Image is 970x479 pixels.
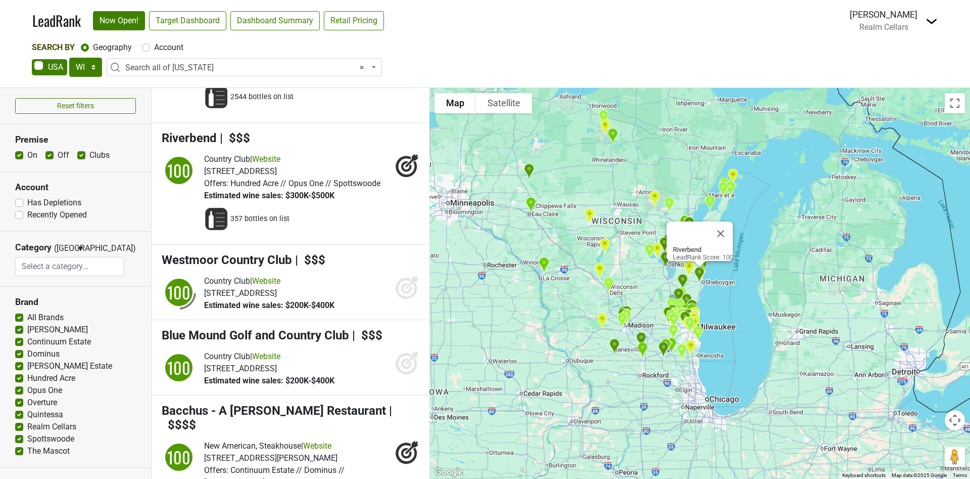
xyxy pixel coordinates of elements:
[669,284,688,309] div: West Bend Country Club
[204,376,334,385] span: Estimated wine sales: $200K-$400K
[690,263,709,287] div: Riverbend
[27,360,112,372] label: [PERSON_NAME] Estate
[617,304,636,329] div: Madison Club
[58,149,69,161] label: Off
[715,173,734,198] div: Settlement Courtyard Inn
[681,335,700,360] div: The Club at Strawberry Creek
[672,339,691,364] div: Wilmot Stage Stop
[27,372,75,384] label: Hundred Acre
[681,313,699,337] div: Joey Gerard's - A Bartolotta Supper Club
[680,305,698,330] div: Ray's Wine & Spirits
[680,256,698,281] div: Siebkens Resort
[432,466,465,479] img: Google
[162,253,292,267] span: Westmoor Country Club
[204,275,334,287] div: |
[230,179,380,188] span: Hundred Acre // Opus One // Spottswoode
[162,351,196,385] img: quadrant_split.svg
[677,289,696,314] div: Hidden Glen At Bentdale Farms
[27,336,91,348] label: Continuum Estate
[701,191,719,215] div: Wave Pointe Marina & Resort
[27,197,81,209] label: Has Depletions
[154,41,183,54] label: Account
[162,153,196,188] img: quadrant_split.svg
[521,193,540,217] div: Eau Claire Golf & Country Club
[672,282,691,307] div: Krimmer's Restaurant
[613,308,632,333] div: Steve's Wine Beer Spirits
[162,131,217,145] span: Riverbend
[633,338,652,363] div: Beloit Club
[15,242,52,253] h3: Category
[204,441,301,451] span: New American, Steakhouse
[204,154,250,164] span: Country Club
[204,288,277,298] span: [STREET_ADDRESS]
[593,309,611,333] div: Deer Valley Lodge
[595,234,614,258] div: Sand Valley
[670,294,689,319] div: Johnny Manhattan's
[676,307,695,332] div: Westmoor Country Club
[164,442,194,472] div: 100
[689,321,707,346] div: Sebastian's Fine Food & Spirits
[614,304,633,329] div: Blackhawk Country Club
[164,353,194,383] div: 100
[645,186,664,211] div: Captain's Cove Resort
[892,472,947,478] span: Map data ©2025 Google
[680,212,699,237] div: Hotel Northland, Autograph Collection
[164,277,194,308] div: 100
[599,273,618,297] div: Kalahari Resorts & Conventions
[27,348,60,360] label: Dominus
[27,312,64,324] label: All Brands
[15,182,136,193] h3: Account
[162,275,196,310] img: quadrant_split.svg
[27,445,70,457] label: The Mascot
[252,352,280,361] a: Website
[434,93,476,113] button: Show street map
[360,62,364,74] span: Remove all items
[162,404,392,432] span: | $$$$
[663,300,682,325] div: Chenequa Country Club
[162,404,386,418] span: Bacchus - A [PERSON_NAME] Restaurant
[850,8,917,21] div: [PERSON_NAME]
[149,11,226,30] a: Target Dashboard
[723,164,742,189] div: Osteria Tre Tossi
[27,149,37,161] label: On
[77,244,84,253] span: ▼
[662,293,681,318] div: Erin Hills Golf Course
[659,230,678,254] div: Butte des Morts Country Club
[945,410,965,430] button: Map camera controls
[27,324,88,336] label: [PERSON_NAME]
[204,153,380,165] div: |
[605,334,624,359] div: Monroe Golf Club
[674,307,693,331] div: Total Wine & More
[204,364,277,373] span: [STREET_ADDRESS]
[204,179,228,188] span: Offers:
[432,466,465,479] a: Open this area in Google Maps (opens a new window)
[683,298,702,323] div: Milwaukee Country Club
[252,154,280,164] a: Website
[617,301,636,326] div: Maple Bluff Country Club
[204,453,337,463] span: [STREET_ADDRESS][PERSON_NAME]
[204,351,334,363] div: |
[714,177,733,202] div: The Ashbrooke
[324,11,384,30] a: Retail Pricing
[842,472,886,479] button: Keyboard shortcuts
[204,276,250,286] span: Country Club
[680,217,698,242] div: Bleu Restaurant & Lounge
[204,191,334,200] span: Estimated wine sales: $300K-$500K
[678,312,697,337] div: Consumer Beverage
[89,149,110,161] label: Clubs
[715,172,734,197] div: The Whistling Swan — Gusto
[230,214,289,224] span: 357 bottles on list
[27,397,57,409] label: Overture
[683,295,702,320] div: North Shore Country Club
[677,299,696,324] div: North Hills Country Club
[520,159,539,184] div: Canoe Bay
[659,302,678,327] div: Oconomowoc Lake Club
[125,62,369,74] span: Search all of Wisconsin
[594,105,613,130] div: Manny's Parkside
[632,328,651,353] div: Janesville Country Club
[230,92,294,102] span: 2544 bottles on list
[673,270,692,294] div: Four Seasons Resort On Crooked Lake
[15,297,136,308] h3: Brand
[27,421,76,433] label: Realm Cellars
[220,131,250,145] span: | $$$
